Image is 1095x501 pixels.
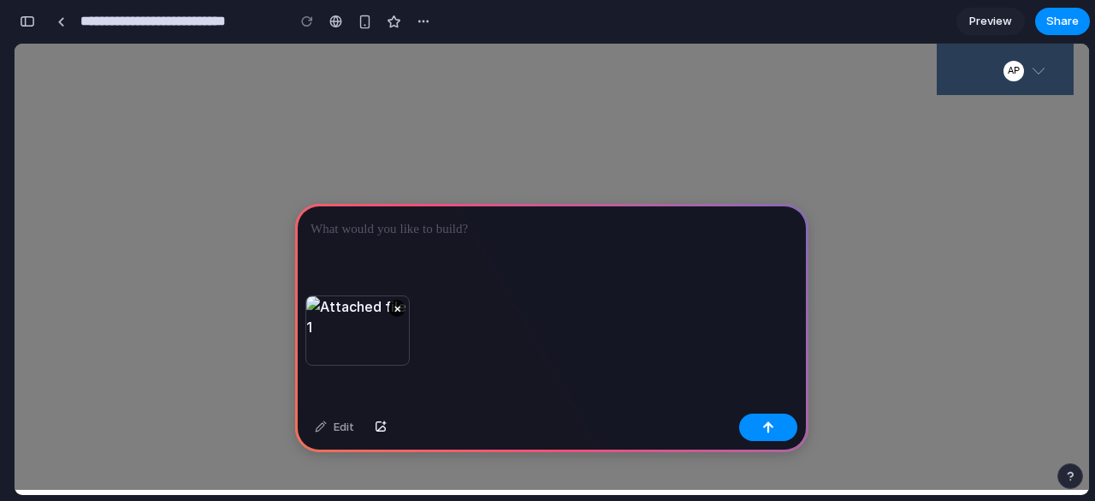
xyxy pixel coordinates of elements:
[956,8,1025,35] a: Preview
[388,300,405,317] button: ×
[989,17,1009,38] div: AP
[1046,13,1079,30] span: Share
[1035,8,1090,35] button: Share
[969,13,1012,30] span: Preview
